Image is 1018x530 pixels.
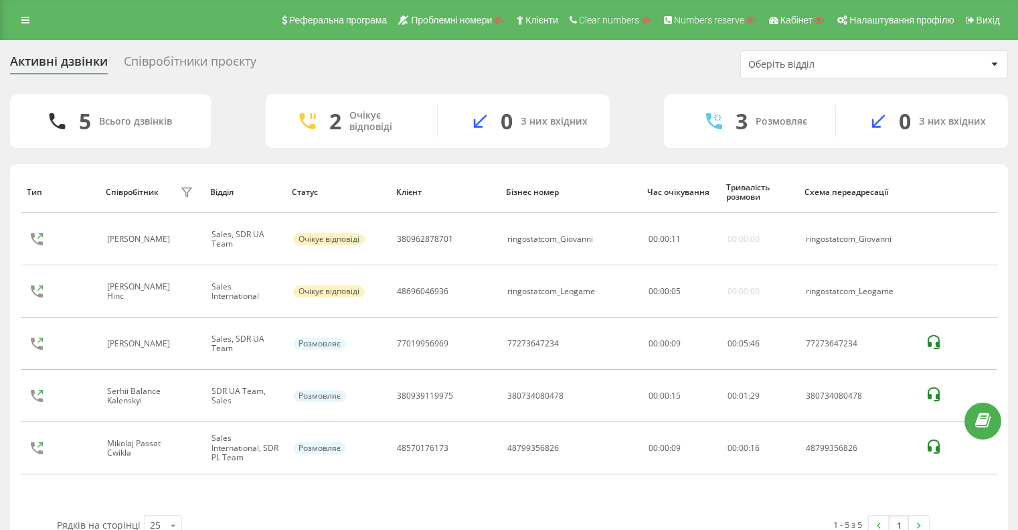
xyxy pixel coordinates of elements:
div: Тривалість розмови [726,183,792,202]
div: Sales International, SDR PL Team [211,434,278,462]
div: : : [728,444,760,453]
div: [PERSON_NAME] [107,235,173,244]
span: 00 [649,233,658,245]
span: 00 [660,233,669,245]
div: Співробітник [106,188,159,197]
span: 00 [649,285,658,297]
div: [PERSON_NAME] [107,339,173,348]
div: : : [649,287,681,296]
span: 16 [750,442,760,454]
div: Час очікування [647,188,713,197]
div: 3 [736,109,748,134]
span: Clear numbers [579,15,639,25]
span: Проблемні номери [411,15,492,25]
div: 380734080478 [507,391,564,401]
div: 48799356826 [806,444,911,453]
span: 05 [671,285,681,297]
div: [PERSON_NAME] Hinc [107,282,177,302]
div: 380734080478 [806,391,911,401]
div: Mikolaj Passat Cwikla [107,439,177,458]
div: 77019956969 [397,339,448,348]
div: ringostatcom_Leogame [507,287,595,296]
div: Sales, SDR UA Team [211,334,278,354]
div: ringostatcom_Giovanni [806,235,911,244]
span: 05 [739,338,748,349]
div: Розмовляє [293,338,346,350]
div: 380939119975 [397,391,453,401]
div: 00:00:09 [649,444,713,453]
span: Вихід [977,15,1000,25]
div: 00:00:00 [728,287,760,296]
div: З них вхідних [521,116,588,127]
div: Sales International [211,282,278,302]
div: ringostatcom_Leogame [806,287,911,296]
div: Клієнт [396,188,493,197]
div: SDR UA Team, Sales [211,387,278,406]
div: 0 [501,109,513,134]
div: 48799356826 [507,444,559,453]
span: 00 [728,390,737,401]
span: 00 [660,285,669,297]
span: Кабінет [780,15,813,25]
div: З них вхідних [919,116,986,127]
div: : : [728,391,760,401]
div: Бізнес номер [506,188,634,197]
div: Оберіть відділ [748,59,908,70]
div: Тип [27,188,93,197]
div: 77273647234 [806,339,911,348]
span: 46 [750,338,760,349]
span: Клієнти [525,15,558,25]
div: 00:00:09 [649,339,713,348]
span: 29 [750,390,760,401]
div: 77273647234 [507,339,559,348]
span: 00 [728,338,737,349]
span: 11 [671,233,681,245]
div: 5 [79,109,91,134]
div: Всього дзвінків [99,116,172,127]
span: 00 [739,442,748,454]
div: Очікує відповіді [349,110,417,133]
div: Розмовляє [293,390,346,402]
span: 01 [739,390,748,401]
span: Numbers reserve [674,15,744,25]
div: ringostatcom_Giovanni [507,235,593,244]
div: Sales, SDR UA Team [211,230,278,249]
div: Розмовляє [756,116,807,127]
div: Схема переадресації [804,188,912,197]
div: Розмовляє [293,442,346,454]
div: 2 [329,109,341,134]
div: 380962878701 [397,235,453,244]
span: Реферальна програма [289,15,388,25]
div: Очікує відповіді [293,233,365,245]
div: Співробітники проєкту [124,54,256,75]
div: Очікує відповіді [293,285,365,297]
div: Serhii Balance Kalenskyi [107,387,177,406]
div: Відділ [210,188,279,197]
div: : : [728,339,760,348]
div: 48696046936 [397,287,448,296]
div: 48570176173 [397,444,448,453]
span: 00 [728,442,737,454]
div: 00:00:00 [728,235,760,244]
span: Налаштування профілю [849,15,954,25]
div: Статус [292,188,383,197]
div: 00:00:15 [649,391,713,401]
div: Активні дзвінки [10,54,108,75]
div: 0 [899,109,911,134]
div: : : [649,235,681,244]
